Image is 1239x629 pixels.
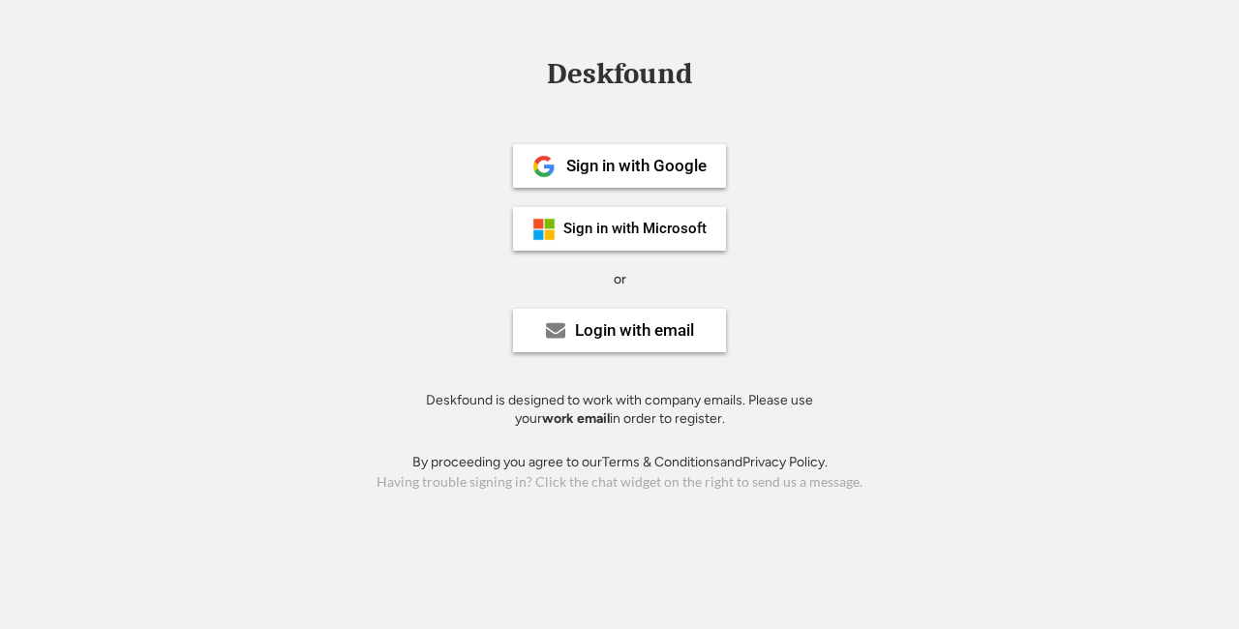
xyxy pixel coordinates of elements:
[532,218,556,241] img: ms-symbollockup_mssymbol_19.png
[742,454,828,470] a: Privacy Policy.
[402,391,837,429] div: Deskfound is designed to work with company emails. Please use your in order to register.
[537,59,702,89] div: Deskfound
[563,222,707,236] div: Sign in with Microsoft
[542,410,610,427] strong: work email
[614,270,626,289] div: or
[575,322,694,339] div: Login with email
[566,158,707,174] div: Sign in with Google
[412,453,828,472] div: By proceeding you agree to our and
[532,155,556,178] img: 1024px-Google__G__Logo.svg.png
[602,454,720,470] a: Terms & Conditions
